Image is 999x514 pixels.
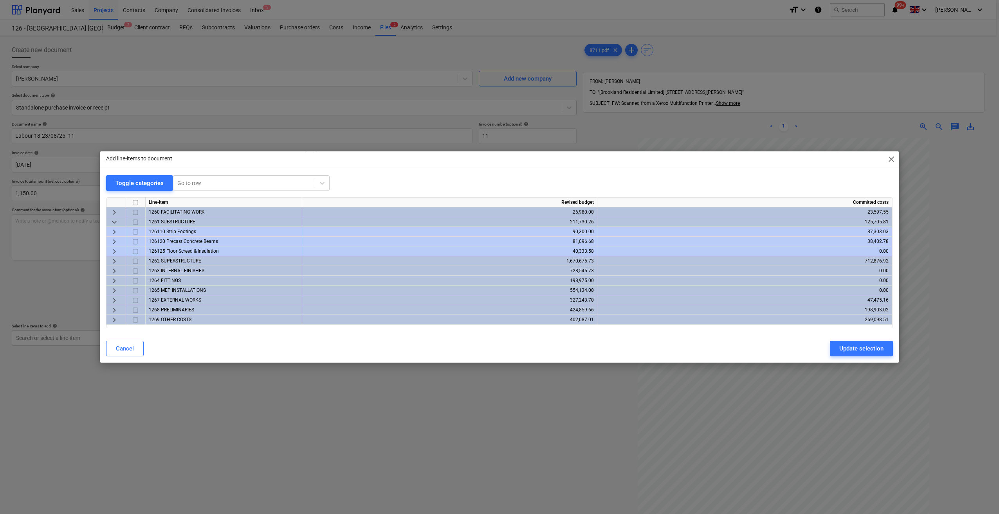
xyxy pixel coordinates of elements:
span: keyboard_arrow_right [110,266,119,276]
span: 126125 Floor Screed & Insulation [149,248,219,254]
div: 269,098.51 [600,315,889,325]
iframe: Chat Widget [960,476,999,514]
div: 327,243.70 [305,295,594,305]
div: 0.00 [600,246,889,256]
div: 125,705.81 [600,217,889,227]
div: 38,402.78 [600,237,889,246]
div: 554,134.00 [305,286,594,295]
span: keyboard_arrow_down [110,217,119,227]
span: keyboard_arrow_right [110,286,119,295]
span: 1268 PRELIMINARIES [149,307,194,313]
div: 728,545.73 [305,266,594,276]
span: keyboard_arrow_right [110,315,119,325]
div: 198,975.00 [305,276,594,286]
span: 1265 MEP INSTALLATIONS [149,288,206,293]
span: 1264 FITTINGS [149,278,181,283]
button: Toggle categories [106,175,173,191]
div: 90,300.00 [305,227,594,237]
span: 126120 Precast Concrete Beams [149,239,218,244]
span: keyboard_arrow_right [110,237,119,246]
span: keyboard_arrow_right [110,306,119,315]
div: 0.00 [600,276,889,286]
span: 126110 Strip Footings [149,229,196,234]
span: 1269 OTHER COSTS [149,317,191,322]
div: 211,730.26 [305,217,594,227]
div: 87,303.03 [600,227,889,237]
div: 712,876.92 [600,256,889,266]
span: 1260 FACILITATING WORK [149,209,205,215]
span: 1262 SUPERSTRUCTURE [149,258,201,264]
div: Update selection [839,343,884,354]
span: keyboard_arrow_right [110,227,119,237]
div: Line-item [146,198,302,207]
span: keyboard_arrow_right [110,276,119,286]
div: 0.00 [600,286,889,295]
span: 1263 INTERNAL FINISHES [149,268,204,273]
div: 26,980.00 [305,207,594,217]
button: Cancel [106,341,144,356]
button: Update selection [830,341,893,356]
div: 1,670,675.73 [305,256,594,266]
span: 1267 EXTERNAL WORKS [149,297,201,303]
div: 424,859.66 [305,305,594,315]
div: Revised budget [302,198,597,207]
span: keyboard_arrow_right [110,296,119,305]
div: 402,087.01 [305,315,594,325]
span: keyboard_arrow_right [110,257,119,266]
p: Add line-items to document [106,155,172,163]
div: 23,597.55 [600,207,889,217]
div: 47,475.16 [600,295,889,305]
div: Committed costs [597,198,892,207]
span: keyboard_arrow_right [110,208,119,217]
div: 81,096.68 [305,237,594,246]
span: keyboard_arrow_right [110,247,119,256]
span: close [887,155,896,164]
div: Cancel [116,343,134,354]
div: 0.00 [600,266,889,276]
div: 198,903.02 [600,305,889,315]
div: 40,333.58 [305,246,594,256]
div: Toggle categories [115,178,164,188]
span: 1261 SUBSTRUCTURE [149,219,195,225]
